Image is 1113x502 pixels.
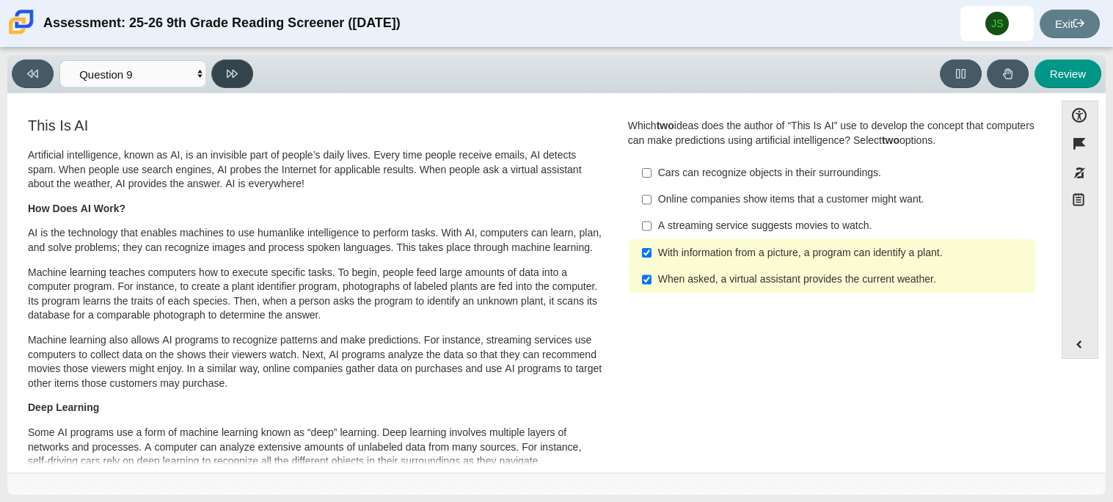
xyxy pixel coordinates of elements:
div: Assessment: 25-26 9th Grade Reading Screener ([DATE]) [43,6,401,41]
div: With information from a picture, a program can identify a plant. [658,246,1029,261]
div: Which ideas does the author of “This Is AI” use to develop the concept that computers can make pr... [628,119,1036,148]
a: Carmen School of Science & Technology [6,27,37,40]
div: Assessment items [15,101,1047,467]
span: JS [991,18,1003,29]
button: Toggle response masking [1062,159,1098,187]
p: Machine learning teaches computers how to execute specific tasks. To begin, people feed large amo... [28,266,604,323]
div: A streaming service suggests movies to watch. [658,219,1029,233]
button: Flag item [1062,129,1098,158]
b: How Does AI Work? [28,202,125,215]
p: AI is the technology that enables machines to use humanlike intelligence to perform tasks. With A... [28,226,604,255]
div: Cars can recognize objects in their surroundings. [658,166,1029,181]
p: Machine learning also allows AI programs to recognize patterns and make predictions. For instance... [28,333,604,390]
h3: This Is AI [28,117,604,134]
img: Carmen School of Science & Technology [6,7,37,37]
b: two [657,119,674,132]
b: Deep Learning [28,401,99,414]
button: Notepad [1062,187,1098,217]
p: Artificial intelligence, known as AI, is an invisible part of people’s daily lives. Every time pe... [28,148,604,192]
button: Review [1034,59,1101,88]
button: Expand menu. Displays the button labels. [1062,330,1098,358]
b: two [882,134,899,147]
button: Open Accessibility Menu [1062,101,1098,129]
div: Online companies show items that a customer might want. [658,192,1029,207]
div: When asked, a virtual assistant provides the current weather. [658,272,1029,287]
a: Exit [1040,10,1100,38]
p: Some AI programs use a form of machine learning known as “deep” learning. Deep learning involves ... [28,426,604,469]
button: Raise Your Hand [987,59,1029,88]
